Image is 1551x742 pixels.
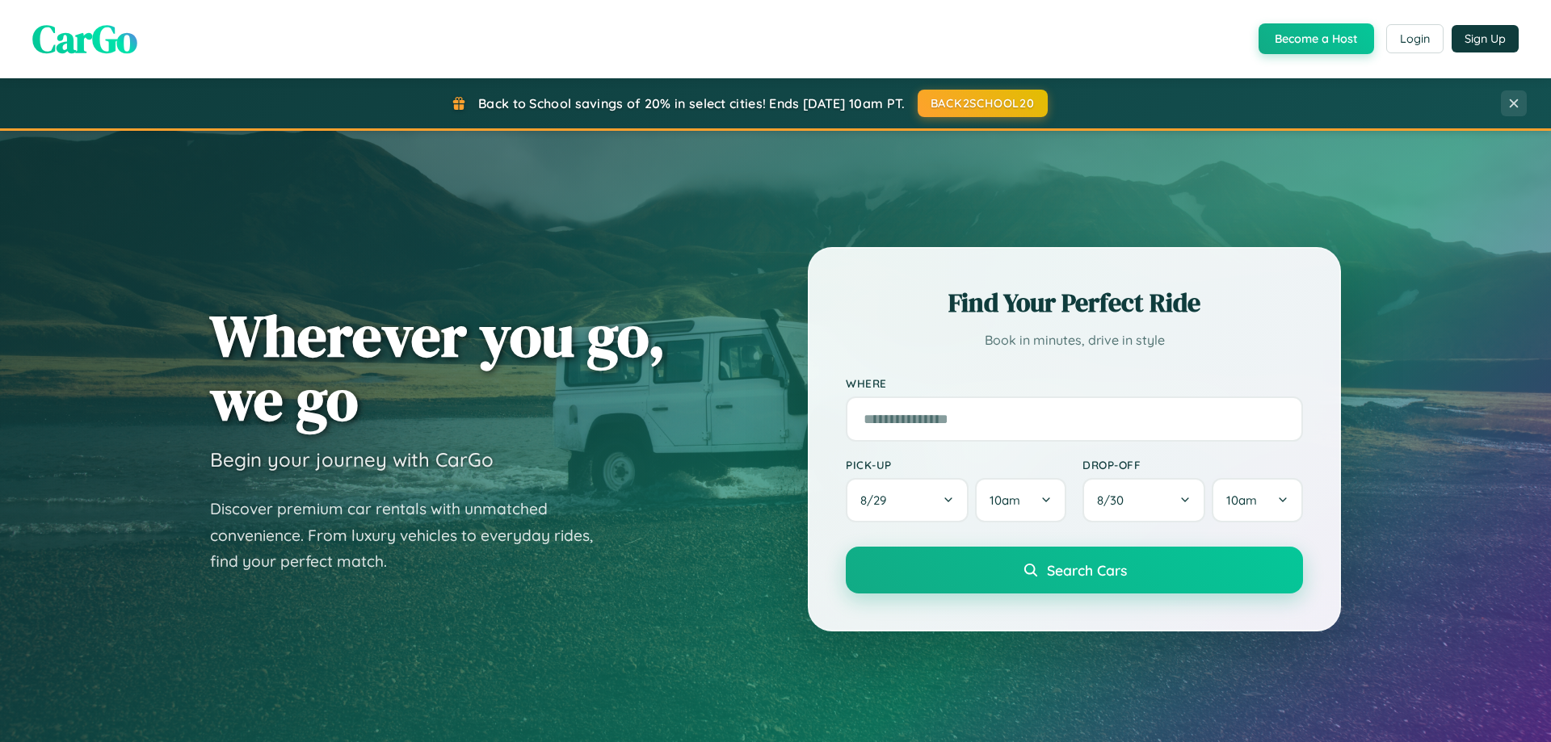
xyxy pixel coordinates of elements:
span: 8 / 29 [860,493,894,508]
button: 8/29 [846,478,969,522]
p: Book in minutes, drive in style [846,329,1303,352]
h3: Begin your journey with CarGo [210,447,494,472]
span: 10am [1226,493,1257,508]
label: Where [846,376,1303,390]
span: Search Cars [1047,561,1127,579]
button: 10am [1212,478,1303,522]
span: CarGo [32,12,137,65]
p: Discover premium car rentals with unmatched convenience. From luxury vehicles to everyday rides, ... [210,496,614,575]
h1: Wherever you go, we go [210,304,666,431]
span: Back to School savings of 20% in select cities! Ends [DATE] 10am PT. [478,95,905,111]
button: Login [1386,24,1444,53]
button: 8/30 [1082,478,1205,522]
button: BACK2SCHOOL20 [918,90,1048,117]
button: Search Cars [846,547,1303,593]
button: 10am [975,478,1066,522]
span: 10am [990,493,1020,508]
label: Pick-up [846,458,1066,472]
h2: Find Your Perfect Ride [846,285,1303,321]
button: Sign Up [1452,25,1519,52]
span: 8 / 30 [1097,493,1132,508]
button: Become a Host [1259,23,1374,54]
label: Drop-off [1082,458,1303,472]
